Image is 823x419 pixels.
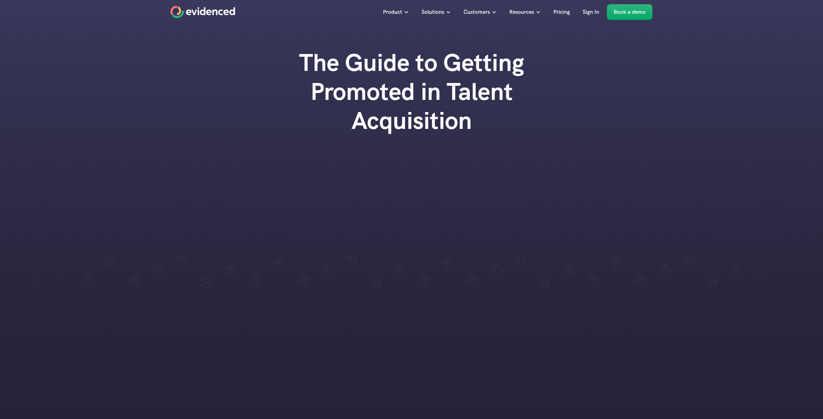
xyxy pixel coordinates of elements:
[273,48,549,135] h1: The Guide to Getting Promoted in Talent Acquisition
[614,8,646,17] p: Book a demo
[607,4,653,20] a: Book a demo
[583,8,599,17] p: Sign In
[548,4,575,20] a: Pricing
[577,4,604,20] a: Sign In
[170,6,235,18] a: Home
[383,8,402,17] p: Product
[381,175,442,190] a: Download a copy
[553,8,570,17] p: Pricing
[463,8,490,17] p: Customers
[421,8,444,17] p: Solutions
[509,8,534,17] p: Resources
